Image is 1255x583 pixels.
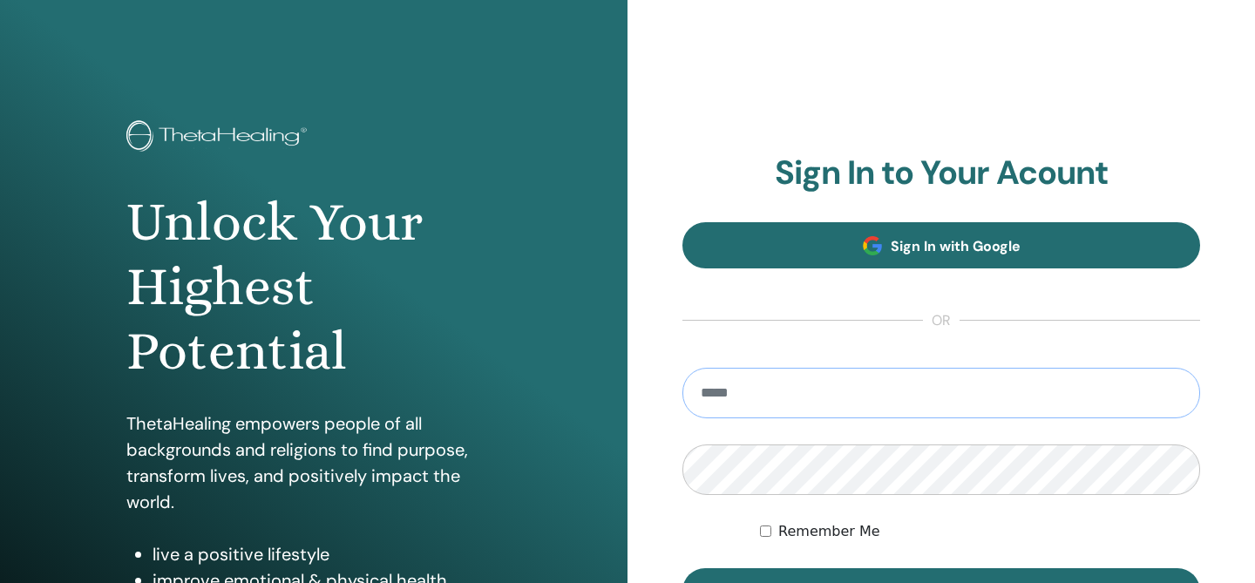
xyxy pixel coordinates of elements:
[923,310,960,331] span: or
[891,237,1021,255] span: Sign In with Google
[760,521,1200,542] div: Keep me authenticated indefinitely or until I manually logout
[778,521,880,542] label: Remember Me
[126,410,501,515] p: ThetaHealing empowers people of all backgrounds and religions to find purpose, transform lives, a...
[682,222,1200,268] a: Sign In with Google
[126,190,501,384] h1: Unlock Your Highest Potential
[153,541,501,567] li: live a positive lifestyle
[682,153,1200,193] h2: Sign In to Your Acount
